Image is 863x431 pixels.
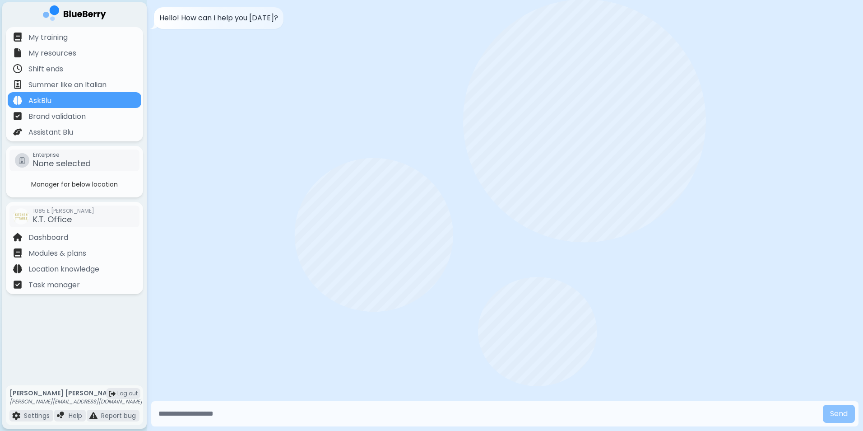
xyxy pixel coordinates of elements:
p: Assistant Blu [28,127,73,138]
img: file icon [57,412,65,420]
img: file icon [89,412,97,420]
p: Location knowledge [28,264,99,275]
img: file icon [12,412,20,420]
span: 1085 E [PERSON_NAME] [33,207,94,215]
p: Brand validation [28,111,86,122]
img: file icon [13,96,22,105]
p: My resources [28,48,76,59]
p: Dashboard [28,232,68,243]
img: file icon [13,233,22,242]
p: AskBlu [28,95,51,106]
p: Manager for below location [8,180,141,188]
p: My training [28,32,68,43]
p: Help [69,412,82,420]
img: logout [109,390,116,397]
img: company logo [43,5,106,24]
img: file icon [13,48,22,57]
p: Task manager [28,280,80,290]
img: file icon [13,112,22,121]
p: Report bug [101,412,136,420]
p: [PERSON_NAME] [PERSON_NAME] [9,389,142,397]
p: Summer like an Italian [28,80,107,90]
p: Shift ends [28,64,63,75]
span: Enterprise [33,151,91,159]
p: [PERSON_NAME][EMAIL_ADDRESS][DOMAIN_NAME] [9,398,142,405]
button: Send [823,405,855,423]
img: company thumbnail [13,208,29,225]
span: K.T. Office [33,214,72,225]
span: Log out [117,390,138,397]
p: Modules & plans [28,248,86,259]
img: file icon [13,248,22,258]
p: Settings [24,412,50,420]
img: file icon [13,80,22,89]
img: file icon [13,280,22,289]
img: file icon [13,64,22,73]
img: file icon [13,127,22,136]
img: file icon [13,264,22,273]
span: None selected [33,158,91,169]
img: file icon [13,33,22,42]
p: Hello! How can I help you [DATE]? [159,13,278,23]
